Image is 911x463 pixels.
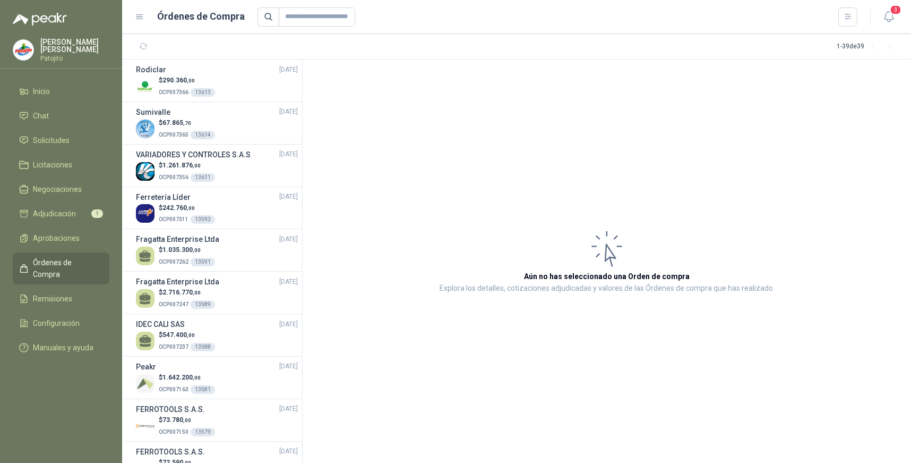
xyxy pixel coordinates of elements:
[159,174,188,180] span: OCP007356
[162,374,201,381] span: 1.642.200
[162,289,201,296] span: 2.716.770
[13,40,33,60] img: Company Logo
[33,86,50,97] span: Inicio
[193,247,201,253] span: ,00
[440,282,775,295] p: Explora los detalles, cotizaciones adjudicadas y valores de las Órdenes de compra que has realizado.
[33,208,76,220] span: Adjudicación
[136,64,298,97] a: Rodiclar[DATE] Company Logo$290.360,00OCP00736613613
[136,417,154,435] img: Company Logo
[191,343,215,351] div: 13588
[524,271,690,282] h3: Aún no has seleccionado una Orden de compra
[159,216,188,222] span: OCP007311
[159,245,215,255] p: $
[191,385,215,394] div: 13581
[159,89,188,95] span: OCP007366
[879,7,898,27] button: 3
[136,204,154,223] img: Company Logo
[33,257,99,280] span: Órdenes de Compra
[13,106,109,126] a: Chat
[33,183,82,195] span: Negociaciones
[136,403,298,437] a: FERROTOOLS S.A.S.[DATE] Company Logo$73.780,00OCP00715013579
[159,386,188,392] span: OCP007163
[13,204,109,224] a: Adjudicación1
[13,155,109,175] a: Licitaciones
[13,313,109,333] a: Configuración
[136,318,185,330] h3: IDEC CALI SAS
[157,9,245,24] h1: Órdenes de Compra
[837,38,898,55] div: 1 - 39 de 39
[136,64,166,75] h3: Rodiclar
[13,13,67,26] img: Logo peakr
[33,232,80,244] span: Aprobaciones
[136,106,298,140] a: Sumivalle[DATE] Company Logo$67.865,70OCP00736513614
[279,447,298,457] span: [DATE]
[33,317,80,329] span: Configuración
[191,428,215,436] div: 13579
[191,258,215,266] div: 13591
[890,5,901,15] span: 3
[136,162,154,181] img: Company Logo
[136,233,298,267] a: Fragatta Enterprise Ltda[DATE] $1.035.300,00OCP00726213591
[191,300,215,309] div: 13589
[33,159,72,171] span: Licitaciones
[162,162,201,169] span: 1.261.876
[136,361,156,373] h3: Peakr
[13,289,109,309] a: Remisiones
[193,375,201,381] span: ,00
[33,342,93,353] span: Manuales y ayuda
[159,118,215,128] p: $
[136,149,298,182] a: VARIADORES Y CONTROLES S.A.S[DATE] Company Logo$1.261.876,00OCP00735613611
[159,330,215,340] p: $
[91,209,103,218] span: 1
[13,252,109,284] a: Órdenes de Compra
[33,110,49,122] span: Chat
[159,415,215,425] p: $
[136,191,191,203] h3: Ferretería Líder
[279,277,298,287] span: [DATE]
[136,276,298,309] a: Fragatta Enterprise Ltda[DATE] $2.716.770,00OCP00724713589
[162,246,201,254] span: 1.035.300
[279,234,298,245] span: [DATE]
[33,293,72,305] span: Remisiones
[279,107,298,117] span: [DATE]
[136,276,219,288] h3: Fragatta Enterprise Ltda
[13,81,109,102] a: Inicio
[279,361,298,372] span: [DATE]
[162,77,195,84] span: 290.360
[136,446,205,458] h3: FERROTOOLS S.A.S.
[183,120,191,126] span: ,70
[159,373,215,383] p: $
[136,233,219,245] h3: Fragatta Enterprise Ltda
[159,429,188,435] span: OCP007150
[191,173,215,182] div: 13611
[159,344,188,350] span: OCP007237
[159,203,215,213] p: $
[187,205,195,211] span: ,00
[162,119,191,127] span: 67.865
[162,331,195,339] span: 547.400
[191,215,215,224] div: 13593
[162,204,195,212] span: 242.760
[40,38,109,53] p: [PERSON_NAME] [PERSON_NAME]
[183,417,191,423] span: ,00
[136,120,154,138] img: Company Logo
[159,161,215,171] p: $
[279,404,298,414] span: [DATE]
[136,191,298,225] a: Ferretería Líder[DATE] Company Logo$242.760,00OCP00731113593
[279,319,298,330] span: [DATE]
[159,132,188,138] span: OCP007365
[13,130,109,150] a: Solicitudes
[136,374,154,393] img: Company Logo
[193,290,201,296] span: ,00
[193,163,201,169] span: ,00
[279,65,298,75] span: [DATE]
[159,259,188,265] span: OCP007262
[13,338,109,358] a: Manuales y ayuda
[136,106,170,118] h3: Sumivalle
[191,131,215,139] div: 13614
[13,179,109,199] a: Negociaciones
[279,192,298,202] span: [DATE]
[191,88,215,97] div: 13613
[187,332,195,338] span: ,00
[159,75,215,86] p: $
